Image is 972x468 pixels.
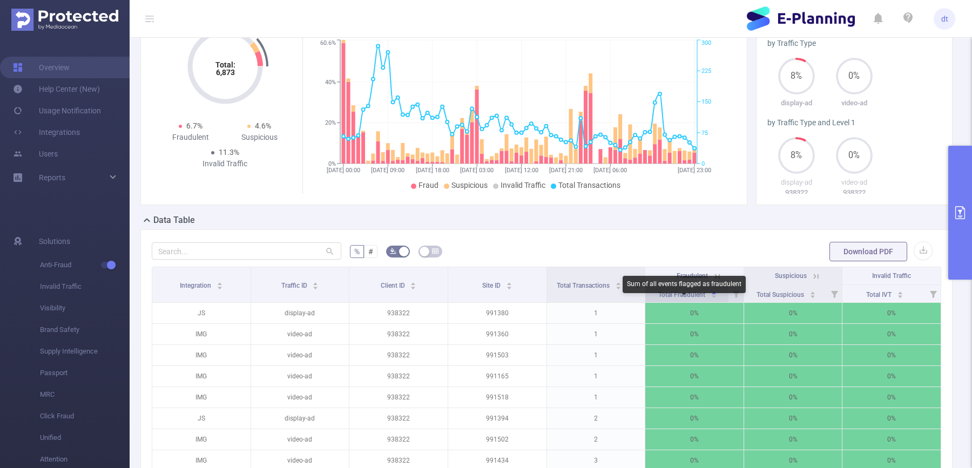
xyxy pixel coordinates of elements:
span: 11.3% [219,148,239,157]
p: 2 [547,408,645,429]
tspan: 225 [701,67,711,74]
p: 0% [645,408,744,429]
p: 2 [547,429,645,450]
i: icon: caret-up [506,281,512,284]
span: Total Fraudulent [658,291,707,299]
p: 938322 [349,429,448,450]
div: Invalid Traffic [191,158,260,169]
p: 938322 [349,366,448,386]
span: Invalid Traffic [40,276,130,297]
p: 1 [547,303,645,323]
p: IMG [152,345,251,365]
p: video-ad [825,177,883,188]
span: 0% [836,151,873,160]
p: 938322 [349,387,448,408]
p: 0% [744,366,842,386]
p: IMG [152,387,251,408]
div: by Traffic Type [767,38,941,49]
p: 991394 [448,408,546,429]
a: Overview [13,57,70,78]
span: Supply Intelligence [40,341,130,362]
p: video-ad [825,98,883,108]
i: icon: caret-down [506,285,512,288]
span: 0% [836,72,873,80]
p: display-ad [251,303,349,323]
p: 1 [547,387,645,408]
p: 0% [645,324,744,344]
span: 8% [778,151,815,160]
tspan: 150 [701,99,711,106]
p: 0% [645,429,744,450]
div: Sort [809,290,816,296]
p: IMG [152,429,251,450]
i: icon: caret-up [410,281,416,284]
p: display-ad [767,177,825,188]
p: display-ad [767,98,825,108]
div: Sort [615,281,622,287]
p: video-ad [251,324,349,344]
p: IMG [152,366,251,386]
tspan: 40% [325,79,336,86]
p: IMG [152,324,251,344]
div: Sort [897,290,903,296]
span: # [368,247,373,256]
i: Filter menu [827,285,842,302]
tspan: [DATE] 12:00 [504,167,538,174]
i: icon: caret-up [313,281,319,284]
tspan: [DATE] 23:00 [678,167,711,174]
span: 6.7% [186,121,202,130]
tspan: 75 [701,130,708,137]
p: 0% [842,408,941,429]
p: 938322 [349,345,448,365]
a: Integrations [13,121,80,143]
span: MRC [40,384,130,405]
tspan: [DATE] 09:00 [371,167,404,174]
div: Sum of all events flagged as fraudulent [623,276,746,293]
p: 991503 [448,345,546,365]
tspan: [DATE] 18:00 [415,167,449,174]
p: display-ad [251,408,349,429]
img: Protected Media [11,9,118,31]
span: Traffic ID [281,282,309,289]
span: % [354,247,360,256]
span: 8% [778,72,815,80]
div: Sort [410,281,416,287]
span: Anti-Fraud [40,254,130,276]
span: Fraud [418,181,438,189]
div: Fraudulent [156,132,225,143]
p: 0% [744,303,842,323]
span: Fraudulent [677,272,708,280]
i: icon: caret-down [410,285,416,288]
i: icon: caret-down [313,285,319,288]
i: icon: caret-up [217,281,222,284]
p: 991165 [448,366,546,386]
p: 0% [842,324,941,344]
p: 0% [842,429,941,450]
p: 938322 [349,303,448,323]
tspan: Total: [215,60,235,69]
span: Unified [40,427,130,449]
p: 0% [744,324,842,344]
i: icon: table [432,248,438,254]
p: video-ad [251,345,349,365]
span: Passport [40,362,130,384]
i: icon: caret-down [809,294,815,297]
tspan: [DATE] 00:00 [327,167,360,174]
p: 0% [744,429,842,450]
span: Suspicious [775,272,807,280]
span: Solutions [39,230,70,252]
i: icon: caret-up [615,281,621,284]
p: 0% [842,387,941,408]
span: 4.6% [255,121,271,130]
p: 0% [842,303,941,323]
i: icon: bg-colors [390,248,396,254]
p: 1 [547,366,645,386]
p: 1 [547,345,645,365]
p: 938322 [349,408,448,429]
tspan: 60.6% [320,40,336,47]
p: 0% [645,387,744,408]
div: Sort [312,281,319,287]
p: 0% [744,408,842,429]
span: Reports [39,173,65,182]
i: icon: caret-down [897,294,903,297]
